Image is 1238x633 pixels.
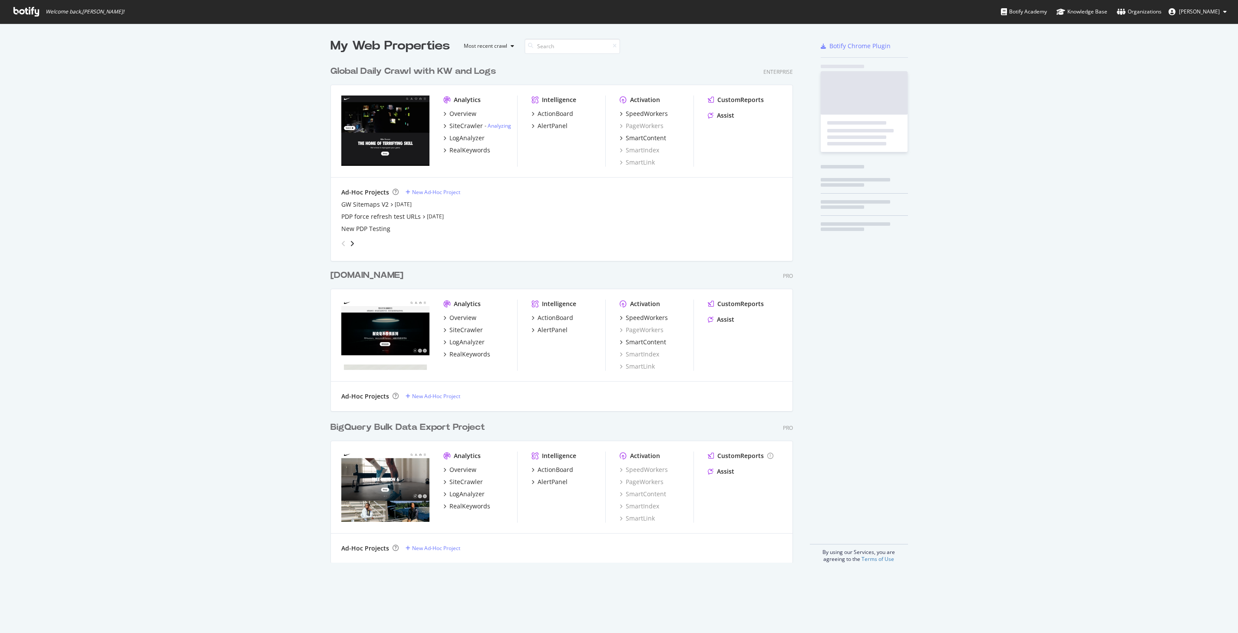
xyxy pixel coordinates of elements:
div: Analytics [454,452,481,460]
div: SiteCrawler [449,122,483,130]
div: Overview [449,109,476,118]
a: SpeedWorkers [620,109,668,118]
a: New Ad-Hoc Project [406,188,460,196]
a: New Ad-Hoc Project [406,544,460,552]
div: Ad-Hoc Projects [341,188,389,197]
a: Overview [443,313,476,322]
a: New Ad-Hoc Project [406,392,460,400]
a: PageWorkers [620,326,664,334]
div: BigQuery Bulk Data Export Project [330,421,485,434]
div: ActionBoard [538,465,573,474]
input: Search [525,39,620,54]
div: Ad-Hoc Projects [341,392,389,401]
div: SpeedWorkers [620,465,668,474]
div: SmartContent [626,134,666,142]
a: SmartLink [620,362,655,371]
a: RealKeywords [443,350,490,359]
a: [DATE] [427,213,444,220]
a: SmartContent [620,134,666,142]
div: Activation [630,300,660,308]
div: New Ad-Hoc Project [412,188,460,196]
div: SiteCrawler [449,326,483,334]
a: SmartIndex [620,146,659,155]
div: angle-right [349,239,355,248]
a: [DATE] [395,201,412,208]
a: ActionBoard [532,109,573,118]
div: AlertPanel [538,478,568,486]
a: BigQuery Bulk Data Export Project [330,421,489,434]
div: Assist [717,315,734,324]
a: CustomReports [708,452,773,460]
a: SiteCrawler- Analyzing [443,122,511,130]
div: SmartLink [620,514,655,523]
div: SpeedWorkers [626,313,668,322]
a: LogAnalyzer [443,490,485,498]
div: My Web Properties [330,37,450,55]
a: Overview [443,465,476,474]
a: Global Daily Crawl with KW and Logs [330,65,499,78]
a: SmartContent [620,338,666,346]
div: Assist [717,467,734,476]
div: Most recent crawl [464,43,507,49]
div: Overview [449,313,476,322]
div: Analytics [454,300,481,308]
a: Botify Chrome Plugin [821,42,891,50]
div: Enterprise [763,68,793,76]
span: Welcome back, [PERSON_NAME] ! [46,8,124,15]
a: LogAnalyzer [443,338,485,346]
div: RealKeywords [449,350,490,359]
div: Intelligence [542,96,576,104]
img: nike.com [341,96,429,166]
div: AlertPanel [538,122,568,130]
a: ActionBoard [532,465,573,474]
div: Knowledge Base [1056,7,1107,16]
a: AlertPanel [532,122,568,130]
a: SmartLink [620,158,655,167]
div: Pro [783,272,793,280]
div: Organizations [1117,7,1162,16]
a: Assist [708,315,734,324]
div: Intelligence [542,300,576,308]
div: CustomReports [717,452,764,460]
div: GW Sitemaps V2 [341,200,389,209]
div: Ad-Hoc Projects [341,544,389,553]
a: Overview [443,109,476,118]
a: AlertPanel [532,478,568,486]
div: New Ad-Hoc Project [412,544,460,552]
div: SmartContent [620,490,666,498]
a: RealKeywords [443,502,490,511]
a: [DOMAIN_NAME] [330,269,407,282]
div: SpeedWorkers [626,109,668,118]
div: grid [330,55,800,563]
span: Juan Batres [1179,8,1220,15]
a: SiteCrawler [443,326,483,334]
div: SmartIndex [620,350,659,359]
div: Botify Chrome Plugin [829,42,891,50]
div: New Ad-Hoc Project [412,392,460,400]
div: CustomReports [717,96,764,104]
div: Pro [783,424,793,432]
a: SpeedWorkers [620,313,668,322]
a: ActionBoard [532,313,573,322]
div: LogAnalyzer [449,338,485,346]
a: SmartIndex [620,502,659,511]
img: nikesecondary.com [341,452,429,522]
a: CustomReports [708,300,764,308]
div: [DOMAIN_NAME] [330,269,403,282]
img: nike.com.cn [341,300,429,370]
a: Terms of Use [862,555,894,563]
div: RealKeywords [449,502,490,511]
a: New PDP Testing [341,224,390,233]
div: LogAnalyzer [449,490,485,498]
a: PDP force refresh test URLs [341,212,421,221]
a: PageWorkers [620,478,664,486]
a: PageWorkers [620,122,664,130]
